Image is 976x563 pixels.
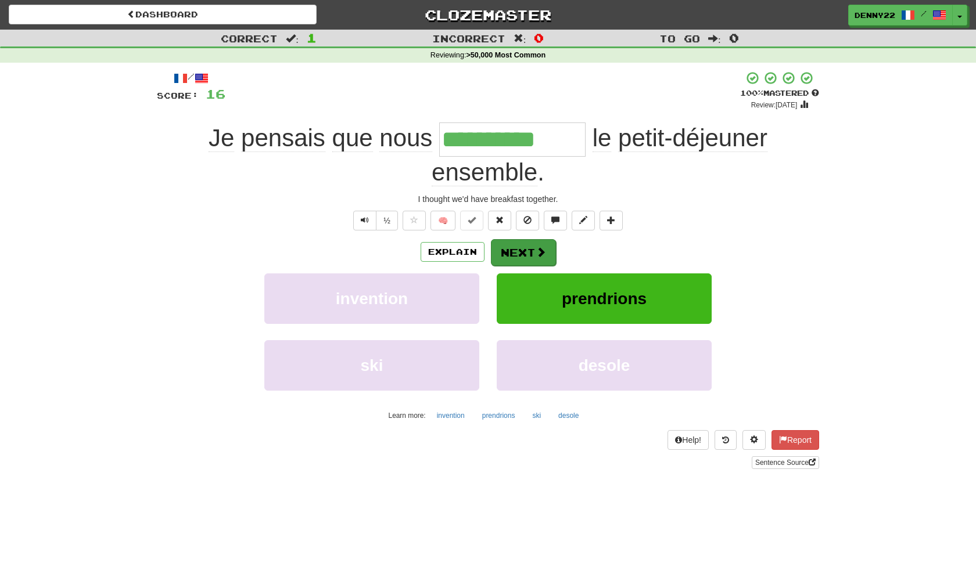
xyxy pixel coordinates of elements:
[430,211,455,230] button: 🧠
[264,340,479,391] button: ski
[668,430,709,450] button: Help!
[389,412,426,420] small: Learn more:
[708,34,721,44] span: :
[600,211,623,230] button: Add to collection (alt+a)
[488,211,511,230] button: Reset to 0% Mastered (alt+r)
[430,407,471,424] button: invention
[286,34,299,44] span: :
[466,51,546,59] strong: >50,000 Most Common
[572,211,595,230] button: Edit sentence (alt+d)
[772,430,819,450] button: Report
[514,34,526,44] span: :
[516,211,539,230] button: Ignore sentence (alt+i)
[921,9,927,17] span: /
[361,356,383,374] span: ski
[307,31,317,45] span: 1
[403,211,426,230] button: Favorite sentence (alt+f)
[729,31,739,45] span: 0
[593,124,612,152] span: le
[334,5,642,25] a: Clozemaster
[432,124,767,186] span: .
[659,33,700,44] span: To go
[209,124,234,152] span: Je
[618,124,767,152] span: petit-déjeuner
[376,211,398,230] button: ½
[221,33,278,44] span: Correct
[855,10,895,20] span: Denny22
[526,407,547,424] button: ski
[544,211,567,230] button: Discuss sentence (alt+u)
[206,86,225,101] span: 16
[552,407,585,424] button: desole
[264,273,479,324] button: invention
[157,71,225,85] div: /
[9,5,317,24] a: Dashboard
[740,88,819,99] div: Mastered
[848,5,953,26] a: Denny22 /
[332,124,373,152] span: que
[562,290,647,308] span: prendrions
[751,101,798,109] small: Review: [DATE]
[752,456,819,469] a: Sentence Source
[740,88,763,98] span: 100 %
[497,273,712,324] button: prendrions
[421,242,485,262] button: Explain
[157,193,819,205] div: I thought we'd have breakfast together.
[351,211,398,230] div: Text-to-speech controls
[241,124,325,152] span: pensais
[460,211,483,230] button: Set this sentence to 100% Mastered (alt+m)
[432,33,505,44] span: Incorrect
[534,31,544,45] span: 0
[579,356,630,374] span: desole
[336,290,408,308] span: invention
[379,124,432,152] span: nous
[432,158,537,186] span: ensemble
[476,407,522,424] button: prendrions
[491,239,556,266] button: Next
[715,430,737,450] button: Round history (alt+y)
[353,211,376,230] button: Play sentence audio (ctl+space)
[497,340,712,391] button: desole
[157,91,199,100] span: Score:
